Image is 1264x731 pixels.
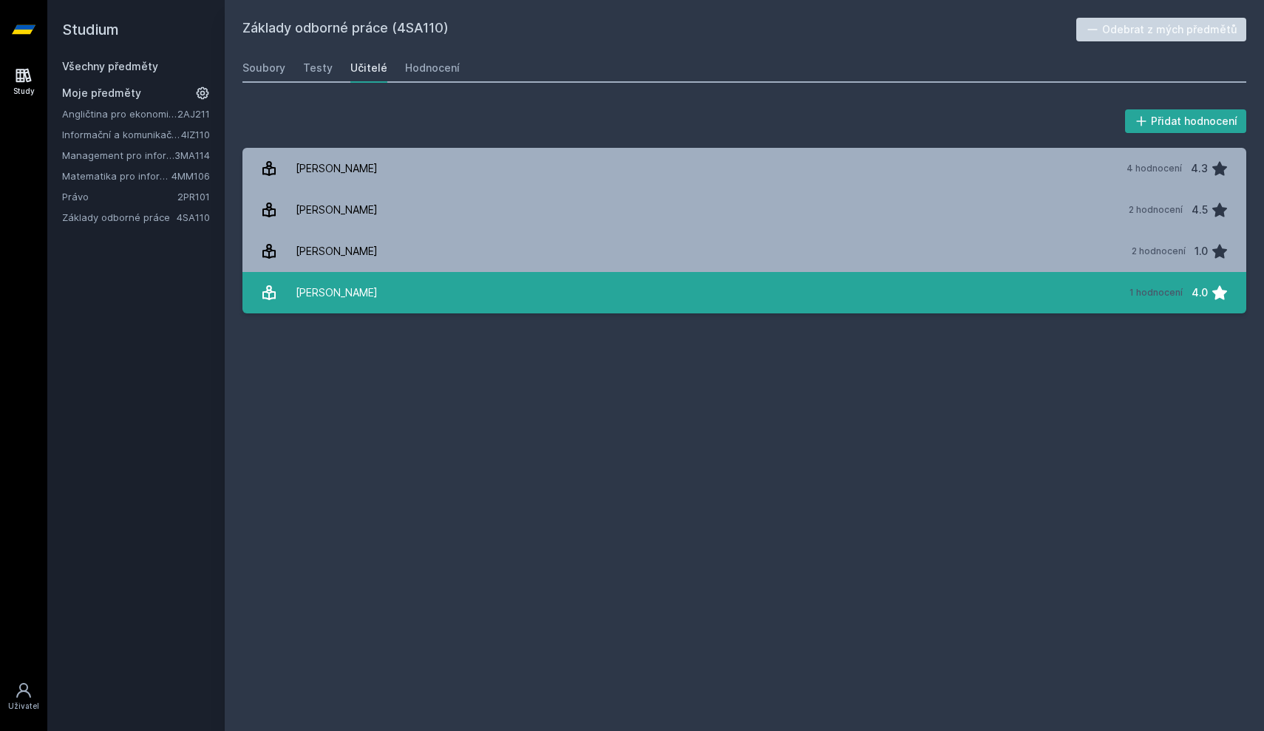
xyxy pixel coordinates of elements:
div: Hodnocení [405,61,460,75]
button: Přidat hodnocení [1125,109,1247,133]
a: Soubory [242,53,285,83]
div: [PERSON_NAME] [296,195,378,225]
div: 4 hodnocení [1127,163,1182,174]
div: Study [13,86,35,97]
a: Uživatel [3,674,44,719]
a: 3MA114 [174,149,210,161]
a: Učitelé [350,53,387,83]
a: [PERSON_NAME] 2 hodnocení 4.5 [242,189,1246,231]
div: 4.5 [1192,195,1208,225]
a: 2PR101 [177,191,210,203]
div: [PERSON_NAME] [296,237,378,266]
a: Právo [62,189,177,204]
a: [PERSON_NAME] 4 hodnocení 4.3 [242,148,1246,189]
a: Hodnocení [405,53,460,83]
a: Testy [303,53,333,83]
div: Uživatel [8,701,39,712]
span: Moje předměty [62,86,141,101]
a: Informační a komunikační technologie [62,127,181,142]
div: 4.3 [1191,154,1208,183]
div: Učitelé [350,61,387,75]
a: Všechny předměty [62,60,158,72]
div: 4.0 [1192,278,1208,307]
a: Matematika pro informatiky [62,169,171,183]
a: [PERSON_NAME] 2 hodnocení 1.0 [242,231,1246,272]
a: 4IZ110 [181,129,210,140]
div: 1 hodnocení [1129,287,1183,299]
a: 2AJ211 [177,108,210,120]
a: Management pro informatiky a statistiky [62,148,174,163]
a: 4SA110 [177,211,210,223]
div: Soubory [242,61,285,75]
button: Odebrat z mých předmětů [1076,18,1247,41]
a: Základy odborné práce [62,210,177,225]
div: 2 hodnocení [1132,245,1186,257]
div: [PERSON_NAME] [296,278,378,307]
h2: Základy odborné práce (4SA110) [242,18,1076,41]
div: Testy [303,61,333,75]
a: [PERSON_NAME] 1 hodnocení 4.0 [242,272,1246,313]
div: 1.0 [1195,237,1208,266]
div: 2 hodnocení [1129,204,1183,216]
div: [PERSON_NAME] [296,154,378,183]
a: Angličtina pro ekonomická studia 1 (B2/C1) [62,106,177,121]
a: 4MM106 [171,170,210,182]
a: Study [3,59,44,104]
